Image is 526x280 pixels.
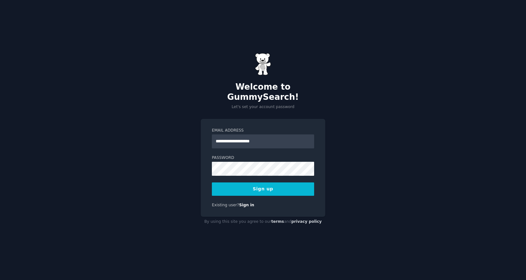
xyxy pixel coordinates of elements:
span: Existing user? [212,203,239,207]
button: Sign up [212,182,314,196]
a: privacy policy [291,219,322,224]
img: Gummy Bear [255,53,271,75]
label: Password [212,155,314,161]
a: terms [271,219,284,224]
label: Email Address [212,128,314,133]
h2: Welcome to GummySearch! [201,82,325,102]
div: By using this site you agree to our and [201,217,325,227]
a: Sign in [239,203,254,207]
p: Let's set your account password [201,104,325,110]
